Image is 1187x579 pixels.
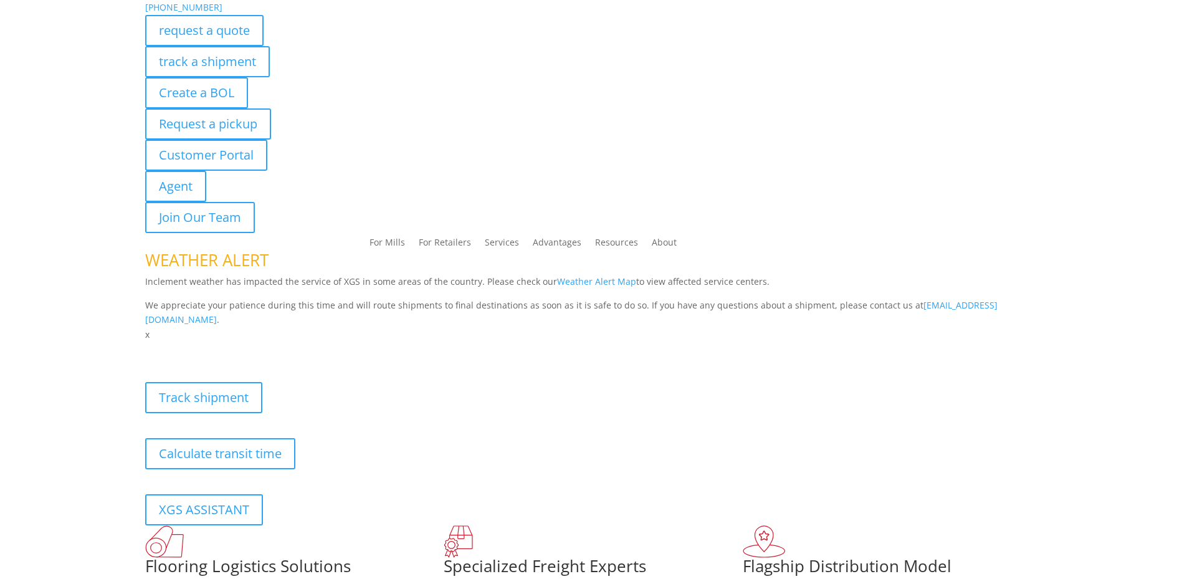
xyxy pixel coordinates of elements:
a: Join Our Team [145,202,255,233]
a: Advantages [533,238,581,252]
a: Agent [145,171,206,202]
p: x [145,327,1042,342]
a: Track shipment [145,382,262,413]
a: About [652,238,677,252]
p: We appreciate your patience during this time and will route shipments to final destinations as so... [145,298,1042,328]
span: WEATHER ALERT [145,249,269,271]
img: xgs-icon-flagship-distribution-model-red [743,525,786,558]
a: For Mills [369,238,405,252]
a: XGS ASSISTANT [145,494,263,525]
b: Visibility, transparency, and control for your entire supply chain. [145,344,423,356]
img: xgs-icon-focused-on-flooring-red [444,525,473,558]
a: Services [485,238,519,252]
a: For Retailers [419,238,471,252]
a: Resources [595,238,638,252]
a: request a quote [145,15,264,46]
p: Inclement weather has impacted the service of XGS in some areas of the country. Please check our ... [145,274,1042,298]
a: Customer Portal [145,140,267,171]
a: [PHONE_NUMBER] [145,1,222,13]
a: track a shipment [145,46,270,77]
a: Request a pickup [145,108,271,140]
a: Calculate transit time [145,438,295,469]
a: Create a BOL [145,77,248,108]
img: xgs-icon-total-supply-chain-intelligence-red [145,525,184,558]
a: Weather Alert Map [557,275,636,287]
